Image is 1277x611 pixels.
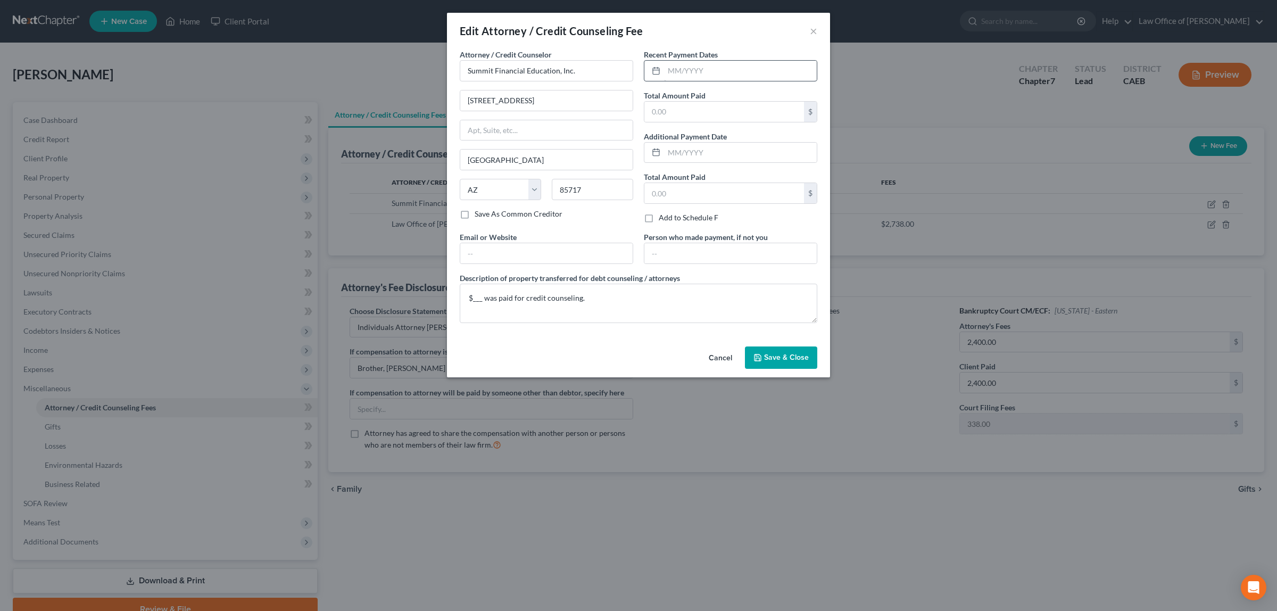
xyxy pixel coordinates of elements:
input: Enter zip... [552,179,633,200]
input: MM/YYYY [664,143,817,163]
label: Total Amount Paid [644,90,706,101]
span: Save & Close [764,353,809,362]
div: $ [804,102,817,122]
button: × [810,24,817,37]
input: 0.00 [644,183,804,203]
label: Total Amount Paid [644,171,706,183]
input: Enter address... [460,90,633,111]
label: Person who made payment, if not you [644,232,768,243]
button: Save & Close [745,346,817,369]
input: MM/YYYY [664,61,817,81]
input: 0.00 [644,102,804,122]
label: Recent Payment Dates [644,49,718,60]
input: Apt, Suite, etc... [460,120,633,141]
label: Save As Common Creditor [475,209,562,219]
input: Search creditor by name... [460,60,633,81]
div: Open Intercom Messenger [1241,575,1266,600]
button: Cancel [700,348,741,369]
input: -- [460,243,633,263]
label: Description of property transferred for debt counseling / attorneys [460,273,680,284]
label: Add to Schedule F [659,212,718,223]
label: Additional Payment Date [644,131,727,142]
label: Email or Website [460,232,517,243]
input: -- [644,243,817,263]
span: Edit [460,24,479,37]
span: Attorney / Credit Counseling Fee [482,24,643,37]
div: $ [804,183,817,203]
input: Enter city... [460,150,633,170]
span: Attorney / Credit Counselor [460,50,552,59]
